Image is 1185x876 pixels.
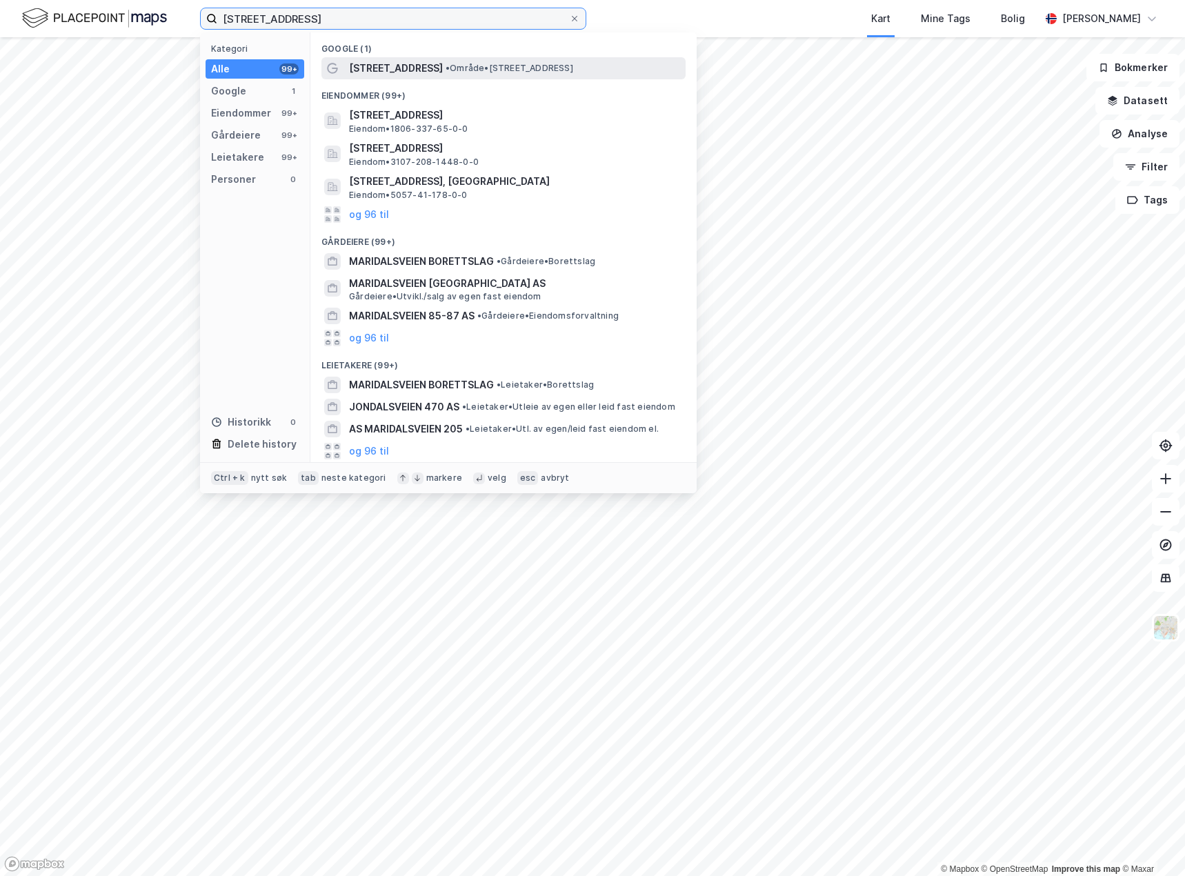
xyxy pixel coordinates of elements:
div: Alle [211,61,230,77]
span: MARIDALSVEIEN [GEOGRAPHIC_DATA] AS [349,275,680,292]
div: Eiendommer [211,105,271,121]
span: MARIDALSVEIEN 85-87 AS [349,308,475,324]
button: og 96 til [349,443,389,459]
div: markere [426,472,462,484]
div: Ctrl + k [211,471,248,485]
span: • [497,379,501,390]
button: og 96 til [349,206,389,223]
button: Tags [1115,186,1179,214]
div: esc [517,471,539,485]
span: Leietaker • Utl. av egen/leid fast eiendom el. [466,424,659,435]
div: Delete history [228,436,297,452]
div: Eiendommer (99+) [310,79,697,104]
div: 99+ [279,63,299,74]
button: Bokmerker [1086,54,1179,81]
div: Gårdeiere (99+) [310,226,697,250]
div: velg [488,472,506,484]
span: [STREET_ADDRESS] [349,60,443,77]
a: Mapbox [941,864,979,874]
span: Gårdeiere • Borettslag [497,256,595,267]
span: Eiendom • 3107-208-1448-0-0 [349,157,479,168]
span: [STREET_ADDRESS], [GEOGRAPHIC_DATA] [349,173,680,190]
div: Leietakere (99+) [310,349,697,374]
div: tab [298,471,319,485]
div: avbryt [541,472,569,484]
div: 0 [288,417,299,428]
span: Eiendom • 5057-41-178-0-0 [349,190,468,201]
span: Gårdeiere • Utvikl./salg av egen fast eiendom [349,291,541,302]
div: 99+ [279,152,299,163]
div: 1 [288,86,299,97]
div: Kontrollprogram for chat [1116,810,1185,876]
a: Mapbox homepage [4,856,65,872]
a: Improve this map [1052,864,1120,874]
div: Gårdeiere [211,127,261,143]
div: Google (1) [310,32,697,57]
div: 99+ [279,108,299,119]
span: Område • [STREET_ADDRESS] [446,63,573,74]
span: MARIDALSVEIEN BORETTSLAG [349,253,494,270]
span: [STREET_ADDRESS] [349,107,680,123]
span: • [477,310,481,321]
div: Kategori [211,43,304,54]
div: 0 [288,174,299,185]
button: og 96 til [349,330,389,346]
span: • [466,424,470,434]
iframe: Chat Widget [1116,810,1185,876]
div: Google [211,83,246,99]
span: • [446,63,450,73]
button: Datasett [1095,87,1179,115]
div: Kart [871,10,890,27]
div: neste kategori [321,472,386,484]
div: Bolig [1001,10,1025,27]
span: Gårdeiere • Eiendomsforvaltning [477,310,619,321]
button: Analyse [1099,120,1179,148]
div: Personer [211,171,256,188]
div: [PERSON_NAME] [1062,10,1141,27]
span: • [497,256,501,266]
input: Søk på adresse, matrikkel, gårdeiere, leietakere eller personer [217,8,569,29]
span: AS MARIDALSVEIEN 205 [349,421,463,437]
div: 99+ [279,130,299,141]
span: JONDALSVEIEN 470 AS [349,399,459,415]
span: Leietaker • Utleie av egen eller leid fast eiendom [462,401,675,412]
span: • [462,401,466,412]
a: OpenStreetMap [982,864,1048,874]
div: Mine Tags [921,10,970,27]
img: Z [1153,615,1179,641]
div: nytt søk [251,472,288,484]
button: Filter [1113,153,1179,181]
span: Eiendom • 1806-337-65-0-0 [349,123,468,135]
div: Historikk [211,414,271,430]
span: Leietaker • Borettslag [497,379,594,390]
img: logo.f888ab2527a4732fd821a326f86c7f29.svg [22,6,167,30]
span: MARIDALSVEIEN BORETTSLAG [349,377,494,393]
div: Leietakere [211,149,264,166]
span: [STREET_ADDRESS] [349,140,680,157]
